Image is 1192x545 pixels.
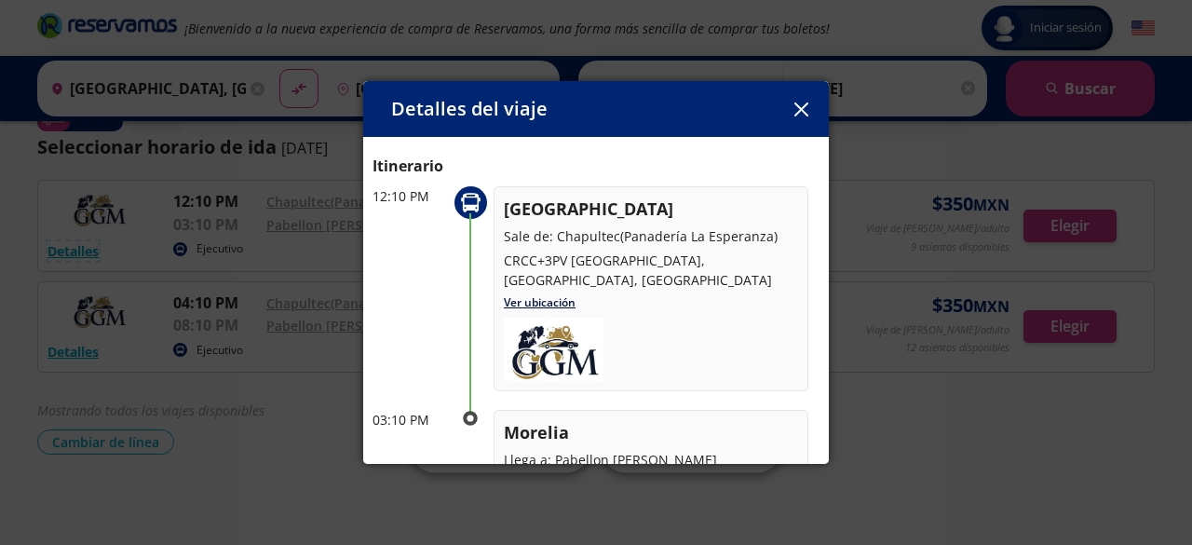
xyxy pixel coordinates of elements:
a: Ver ubicación [504,294,576,310]
p: Llega a: Pabellon [PERSON_NAME] [504,450,798,470]
p: [GEOGRAPHIC_DATA] [504,197,798,222]
p: 12:10 PM [372,186,447,206]
p: 03:10 PM [372,410,447,429]
img: WhatsApp_Image_2025-06-18_at_10.16.39.jpeg [504,318,603,381]
p: Morelia [504,420,798,445]
p: Sale de: Chapultec(Panadería La Esperanza) [504,226,798,246]
p: Itinerario [372,155,819,177]
p: CRCC+3PV [GEOGRAPHIC_DATA], [GEOGRAPHIC_DATA], [GEOGRAPHIC_DATA] [504,251,798,290]
p: Detalles del viaje [391,95,548,123]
